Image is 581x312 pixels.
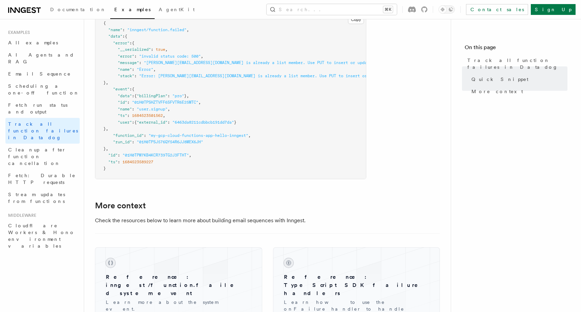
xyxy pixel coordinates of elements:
[5,188,80,207] a: Stream updates from functions
[187,93,189,98] span: ,
[108,34,122,39] span: "data"
[137,67,153,72] span: "Error"
[127,113,130,118] span: :
[144,60,407,65] span: "[PERSON_NAME][EMAIL_ADDRESS][DOMAIN_NAME] is already a list member. Use PUT to insert or update ...
[471,88,523,95] span: More context
[132,100,198,105] span: "01H0TPSHZTVFF6SFVTR6E25MTC"
[132,93,134,98] span: :
[113,133,144,138] span: "function_id"
[103,166,106,171] span: }
[106,146,108,151] span: ,
[134,120,137,125] span: {
[163,113,165,118] span: ,
[130,41,132,45] span: :
[137,107,168,111] span: "user.signup"
[113,140,132,144] span: "run_id"
[118,120,132,125] span: "user"
[95,216,366,225] p: Check the resources below to learn more about building email sequences with Inngest.
[155,2,199,18] a: AgentKit
[118,74,134,78] span: "stack"
[106,273,251,297] h3: Reference: inngest/function.failed system event
[125,34,127,39] span: {
[103,80,106,85] span: }
[122,153,189,158] span: "01H0TPW7KB4KCR739TG2J3FTHT"
[118,93,132,98] span: "data"
[471,76,528,83] span: Quick Snippet
[284,273,429,297] h3: Reference: TypeScript SDK failure handlers
[248,133,251,138] span: ,
[139,60,141,65] span: :
[439,5,455,14] button: Toggle dark mode
[469,73,567,85] a: Quick Snippet
[118,160,120,164] span: :
[234,120,236,125] span: }
[137,120,168,125] span: "external_id"
[118,67,132,72] span: "name"
[184,93,187,98] span: }
[134,54,137,59] span: :
[132,87,134,91] span: {
[122,160,153,164] span: 1684523589227
[118,54,134,59] span: "error"
[108,27,122,32] span: "name"
[103,146,106,151] span: }
[165,47,168,52] span: ,
[132,67,134,72] span: :
[118,47,151,52] span: "__serialized"
[132,120,134,125] span: :
[134,93,137,98] span: {
[198,100,201,105] span: ,
[8,71,71,77] span: Email Sequence
[5,68,80,80] a: Email Sequence
[118,60,139,65] span: "message"
[5,30,30,35] span: Examples
[151,47,153,52] span: :
[118,113,127,118] span: "ts"
[8,223,75,249] span: Cloudflare Workers & Hono environment variables
[127,27,187,32] span: "inngest/function.failed"
[466,4,528,15] a: Contact sales
[108,153,118,158] span: "id"
[103,21,106,25] span: {
[5,99,80,118] a: Fetch run status and output
[8,83,79,96] span: Scheduling a one-off function
[465,54,567,73] a: Track all function failures in Datadog
[348,15,364,24] button: Copy
[469,85,567,98] a: More context
[8,192,65,204] span: Stream updates from functions
[8,121,78,140] span: Track all function failures in Datadog
[5,220,80,252] a: Cloudflare Workers & Hono environment variables
[113,87,130,91] span: "event"
[531,4,576,15] a: Sign Up
[108,160,118,164] span: "ts"
[46,2,110,18] a: Documentation
[50,7,106,12] span: Documentation
[168,107,170,111] span: ,
[95,201,146,210] a: More context
[168,120,170,125] span: :
[267,4,397,15] button: Search...⌘K
[137,93,168,98] span: "billingPlan"
[134,74,137,78] span: :
[139,54,201,59] span: "invalid status code: 500"
[118,107,132,111] span: "name"
[5,169,80,188] a: Fetch: Durable HTTP requests
[5,118,80,144] a: Track all function failures in Datadog
[118,100,127,105] span: "id"
[114,7,151,12] span: Examples
[113,41,130,45] span: "error"
[172,93,184,98] span: "pro"
[8,147,66,166] span: Cleanup after function cancellation
[132,140,134,144] span: :
[189,153,191,158] span: ,
[159,7,195,12] span: AgentKit
[118,153,120,158] span: :
[149,133,248,138] span: "my-gcp-cloud-functions-app-hello-inngest"
[153,67,156,72] span: ,
[5,49,80,68] a: AI Agents and RAG
[5,80,80,99] a: Scheduling a one-off function
[106,126,108,131] span: ,
[132,41,134,45] span: {
[122,34,125,39] span: :
[137,140,203,144] span: "01H0TPSJ576QY54R6JJ8MEX6JH"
